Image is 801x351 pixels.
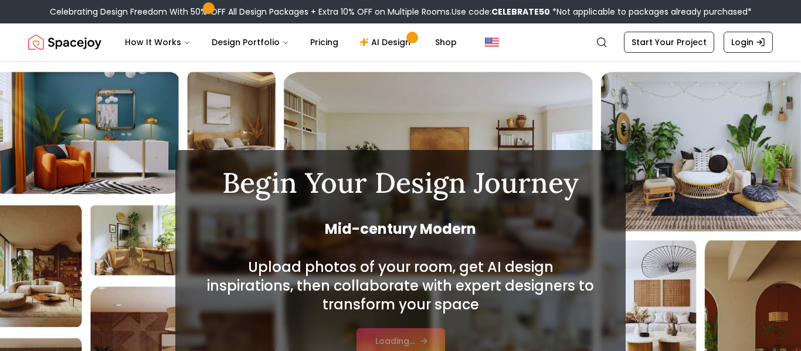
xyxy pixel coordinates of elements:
a: Start Your Project [624,32,714,53]
span: Mid-century Modern [203,220,598,238]
h1: Begin Your Design Journey [203,169,598,197]
img: Spacejoy Logo [28,30,101,54]
span: Use code: [452,6,550,18]
h2: Upload photos of your room, get AI design inspirations, then collaborate with expert designers to... [203,258,598,314]
a: AI Design [350,30,423,54]
nav: Global [28,23,773,61]
div: Celebrating Design Freedom With 50% OFF All Design Packages + Extra 10% OFF on Multiple Rooms. [50,6,752,18]
button: Design Portfolio [202,30,298,54]
a: Spacejoy [28,30,101,54]
a: Pricing [301,30,348,54]
a: Login [724,32,773,53]
span: *Not applicable to packages already purchased* [550,6,752,18]
nav: Main [116,30,466,54]
button: How It Works [116,30,200,54]
img: United States [485,35,499,49]
a: Shop [426,30,466,54]
b: CELEBRATE50 [491,6,550,18]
